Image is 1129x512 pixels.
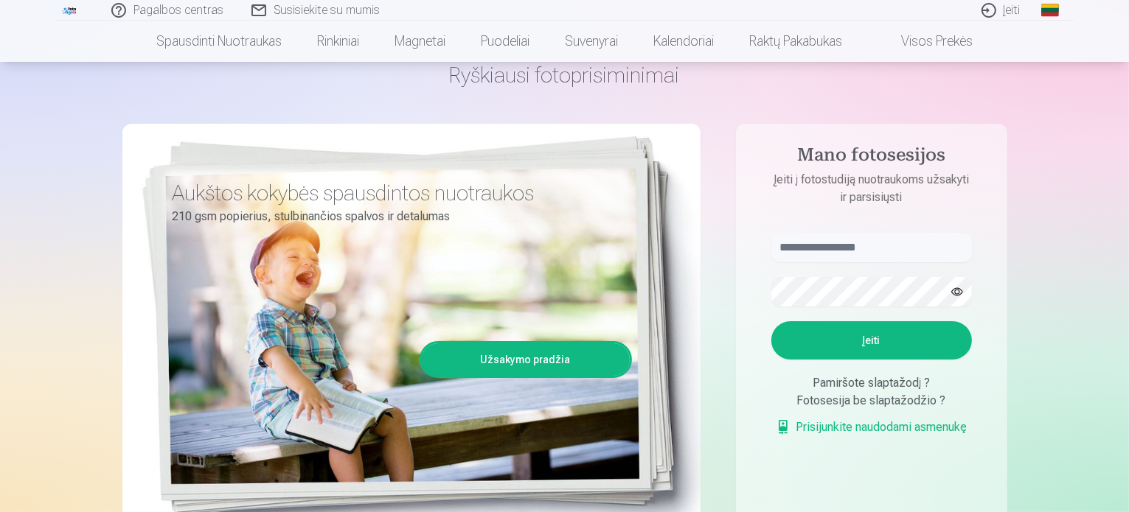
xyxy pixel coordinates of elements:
[757,144,987,171] h4: Mano fotosesijos
[139,21,299,62] a: Spausdinti nuotraukas
[377,21,463,62] a: Magnetai
[776,418,968,436] a: Prisijunkite naudodami asmenukę
[173,180,621,206] h3: Aukštos kokybės spausdintos nuotraukos
[62,6,78,15] img: /fa2
[771,374,972,392] div: Pamiršote slaptažodį ?
[636,21,732,62] a: Kalendoriai
[771,321,972,360] button: Įeiti
[757,171,987,206] p: Įeiti į fotostudiją nuotraukoms užsakyti ir parsisiųsti
[463,21,547,62] a: Puodeliai
[422,343,630,376] a: Užsakymo pradžia
[771,392,972,410] div: Fotosesija be slaptažodžio ?
[299,21,377,62] a: Rinkiniai
[173,206,621,227] p: 210 gsm popierius, stulbinančios spalvos ir detalumas
[732,21,860,62] a: Raktų pakabukas
[547,21,636,62] a: Suvenyrai
[122,62,1007,88] h1: Ryškiausi fotoprisiminimai
[860,21,990,62] a: Visos prekės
